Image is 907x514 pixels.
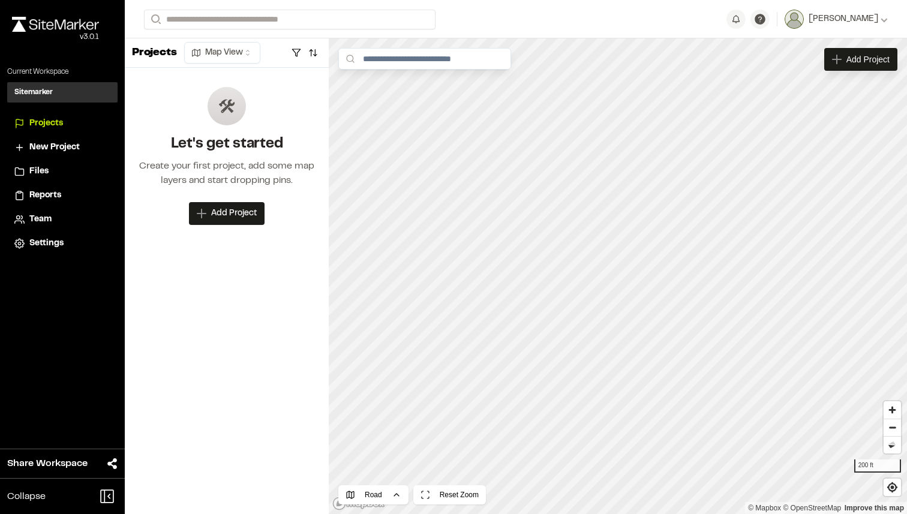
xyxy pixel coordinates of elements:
span: Projects [29,117,63,130]
button: Search [144,10,166,29]
a: Settings [14,237,110,250]
button: Road [338,485,409,504]
a: Mapbox [748,504,781,512]
button: Add Project [189,202,265,225]
a: Projects [14,117,110,130]
button: Zoom in [884,401,901,419]
a: OpenStreetMap [783,504,841,512]
span: Settings [29,237,64,250]
span: Team [29,213,52,226]
h2: Let's get started [134,135,319,154]
h3: Sitemarker [14,87,53,98]
span: Add Project [846,53,890,65]
span: Reports [29,189,61,202]
a: Reports [14,189,110,202]
div: 200 ft [854,459,901,473]
span: New Project [29,141,80,154]
img: User [785,10,804,29]
p: Current Workspace [7,67,118,77]
a: Files [14,165,110,178]
a: Mapbox homepage [332,497,385,510]
button: Find my location [884,479,901,496]
div: Oh geez...please don't... [12,32,99,43]
p: Projects [132,45,177,61]
a: Team [14,213,110,226]
img: rebrand.png [12,17,99,32]
canvas: Map [329,38,907,514]
div: Create your first project, add some map layers and start dropping pins. [134,159,319,188]
span: Share Workspace [7,456,88,471]
button: Zoom out [884,419,901,436]
a: Improve this map [845,504,904,512]
button: Reset Zoom [413,485,486,504]
span: Collapse [7,489,46,504]
button: [PERSON_NAME] [785,10,888,29]
a: New Project [14,141,110,154]
button: Reset bearing to north [884,436,901,453]
span: Add Project [211,208,257,220]
span: Files [29,165,49,178]
span: [PERSON_NAME] [809,13,878,26]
